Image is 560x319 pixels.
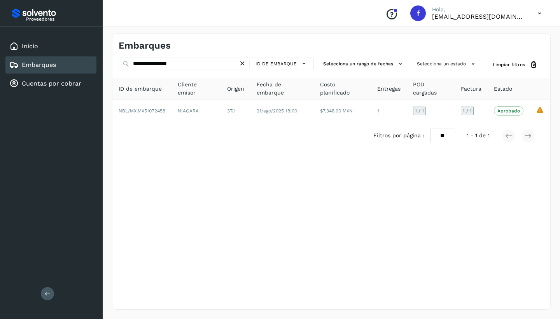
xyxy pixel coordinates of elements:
span: Factura [461,85,481,93]
a: Inicio [22,42,38,50]
h4: Embarques [119,40,171,51]
p: factura@grupotevian.com [432,13,525,20]
p: Proveedores [26,16,93,22]
span: Estado [494,85,512,93]
span: Origen [227,85,244,93]
button: ID de embarque [253,58,310,69]
a: Cuentas por cobrar [22,80,81,87]
span: POD cargadas [413,81,448,97]
td: 3TJ [221,100,250,122]
span: Entregas [377,85,401,93]
button: Selecciona un estado [414,58,480,70]
span: NBL/MX.MX51072458 [119,108,165,114]
span: 1 - 1 de 1 [467,131,490,140]
span: 21/ago/2025 18:00 [257,108,297,114]
td: 1 [371,100,407,122]
div: Inicio [5,38,96,55]
span: Fecha de embarque [257,81,308,97]
td: $7,348.00 MXN [314,100,371,122]
span: Costo planificado [320,81,365,97]
span: Filtros por página : [373,131,424,140]
div: Embarques [5,56,96,74]
span: ID de embarque [255,60,297,67]
span: Limpiar filtros [493,61,525,68]
span: 1 / 1 [463,109,472,113]
button: Limpiar filtros [486,58,544,72]
p: Aprobado [497,108,520,114]
td: NIAGARA [171,100,221,122]
span: ID de embarque [119,85,162,93]
a: Embarques [22,61,56,68]
p: Hola, [432,6,525,13]
span: Cliente emisor [178,81,215,97]
span: 1 / 1 [415,109,424,113]
div: Cuentas por cobrar [5,75,96,92]
button: Selecciona un rango de fechas [320,58,408,70]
